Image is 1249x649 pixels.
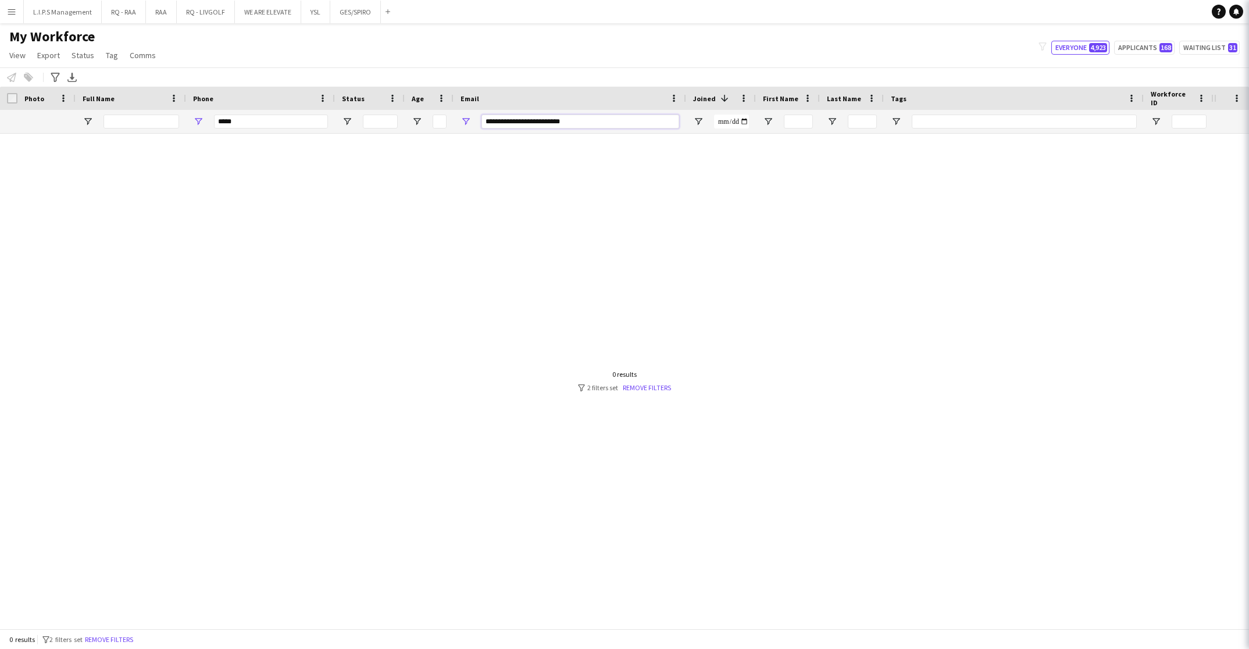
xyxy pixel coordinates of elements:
[125,48,160,63] a: Comms
[193,94,213,103] span: Phone
[848,115,877,129] input: Last Name Filter Input
[330,1,381,23] button: GES/SPIRO
[827,94,861,103] span: Last Name
[1159,43,1172,52] span: 168
[24,1,102,23] button: L.I.P.S Management
[1114,41,1175,55] button: Applicants168
[1089,43,1107,52] span: 4,923
[83,94,115,103] span: Full Name
[891,116,901,127] button: Open Filter Menu
[763,94,798,103] span: First Name
[912,115,1137,129] input: Tags Filter Input
[37,50,60,60] span: Export
[693,94,716,103] span: Joined
[48,70,62,84] app-action-btn: Advanced filters
[578,383,671,392] div: 2 filters set
[177,1,235,23] button: RQ - LIVGOLF
[1051,41,1109,55] button: Everyone4,923
[106,50,118,60] span: Tag
[301,1,330,23] button: YSL
[461,94,479,103] span: Email
[1151,90,1193,107] span: Workforce ID
[49,635,83,644] span: 2 filters set
[9,28,95,45] span: My Workforce
[1151,116,1161,127] button: Open Filter Menu
[65,70,79,84] app-action-btn: Export XLSX
[481,115,679,129] input: Email Filter Input
[9,50,26,60] span: View
[67,48,99,63] a: Status
[827,116,837,127] button: Open Filter Menu
[578,370,671,379] div: 0 results
[146,1,177,23] button: RAA
[130,50,156,60] span: Comms
[342,116,352,127] button: Open Filter Menu
[784,115,813,129] input: First Name Filter Input
[763,116,773,127] button: Open Filter Menu
[1179,41,1240,55] button: Waiting list31
[102,1,146,23] button: RQ - RAA
[412,94,424,103] span: Age
[235,1,301,23] button: WE ARE ELEVATE
[623,383,671,392] a: Remove filters
[1228,43,1237,52] span: 31
[433,115,447,129] input: Age Filter Input
[33,48,65,63] a: Export
[461,116,471,127] button: Open Filter Menu
[193,116,204,127] button: Open Filter Menu
[214,115,328,129] input: Phone Filter Input
[363,115,398,129] input: Status Filter Input
[7,93,17,104] input: Column with Header Selection
[891,94,907,103] span: Tags
[24,94,44,103] span: Photo
[714,115,749,129] input: Joined Filter Input
[1172,115,1207,129] input: Workforce ID Filter Input
[693,116,704,127] button: Open Filter Menu
[83,633,135,646] button: Remove filters
[412,116,422,127] button: Open Filter Menu
[72,50,94,60] span: Status
[101,48,123,63] a: Tag
[104,115,179,129] input: Full Name Filter Input
[5,48,30,63] a: View
[342,94,365,103] span: Status
[83,116,93,127] button: Open Filter Menu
